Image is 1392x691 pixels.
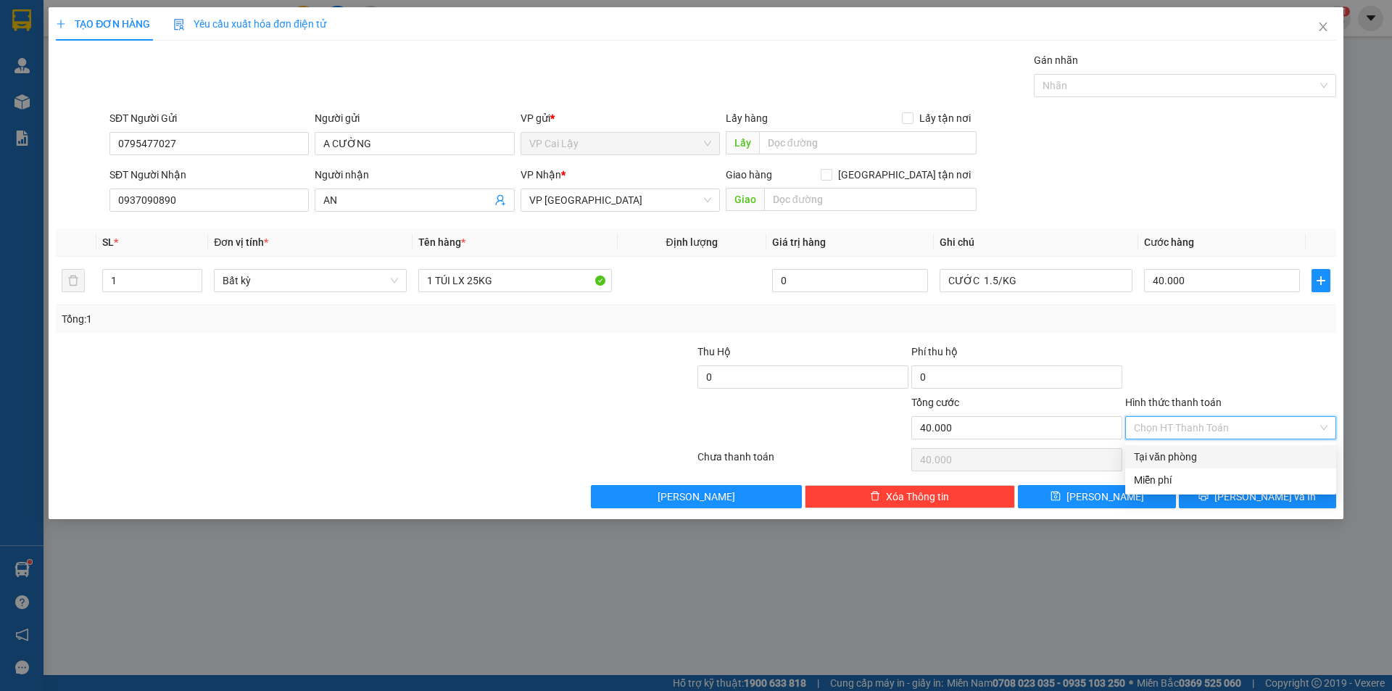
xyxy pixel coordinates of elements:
span: [PERSON_NAME] [658,489,735,505]
button: printer[PERSON_NAME] và In [1179,485,1336,508]
span: Định lượng [666,236,718,248]
button: delete [62,269,85,292]
span: Bất kỳ [223,270,398,291]
span: VP Nhận [521,169,561,181]
span: VP Cai Lậy [529,133,711,154]
div: SĐT Người Nhận [109,167,309,183]
input: Dọc đường [764,188,977,211]
button: deleteXóa Thông tin [805,485,1016,508]
label: Gán nhãn [1034,54,1078,66]
button: save[PERSON_NAME] [1018,485,1175,508]
span: close [1317,21,1329,33]
span: Lấy [726,131,759,154]
span: save [1051,491,1061,502]
button: plus [1312,269,1330,292]
span: Xóa Thông tin [886,489,949,505]
input: 0 [772,269,928,292]
div: Phí thu hộ [911,344,1122,365]
span: Giao hàng [726,169,772,181]
span: printer [1198,491,1209,502]
span: user-add [494,194,506,206]
span: Tên hàng [418,236,465,248]
span: Giá trị hàng [772,236,826,248]
div: SĐT Người Gửi [109,110,309,126]
img: icon [173,19,185,30]
div: Miễn phí [1134,472,1327,488]
span: [GEOGRAPHIC_DATA] tận nơi [832,167,977,183]
div: Tổng: 1 [62,311,537,327]
th: Ghi chú [934,228,1138,257]
span: VP Sài Gòn [529,189,711,211]
span: delete [870,491,880,502]
label: Hình thức thanh toán [1125,397,1222,408]
span: TẠO ĐƠN HÀNG [56,18,150,30]
span: Yêu cầu xuất hóa đơn điện tử [173,18,326,30]
button: Close [1303,7,1343,48]
span: SL [102,236,114,248]
span: Lấy tận nơi [913,110,977,126]
span: [PERSON_NAME] và In [1214,489,1316,505]
span: [PERSON_NAME] [1066,489,1144,505]
span: Tổng cước [911,397,959,408]
div: Chưa thanh toán [696,449,910,474]
input: VD: Bàn, Ghế [418,269,611,292]
span: Đơn vị tính [214,236,268,248]
span: plus [1312,275,1330,286]
span: Cước hàng [1144,236,1194,248]
span: Thu Hộ [697,346,731,357]
div: Người nhận [315,167,514,183]
span: plus [56,19,66,29]
div: Người gửi [315,110,514,126]
span: Lấy hàng [726,112,768,124]
div: Tại văn phòng [1134,449,1327,465]
input: Dọc đường [759,131,977,154]
span: Giao [726,188,764,211]
input: Ghi Chú [940,269,1132,292]
button: [PERSON_NAME] [591,485,802,508]
div: VP gửi [521,110,720,126]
